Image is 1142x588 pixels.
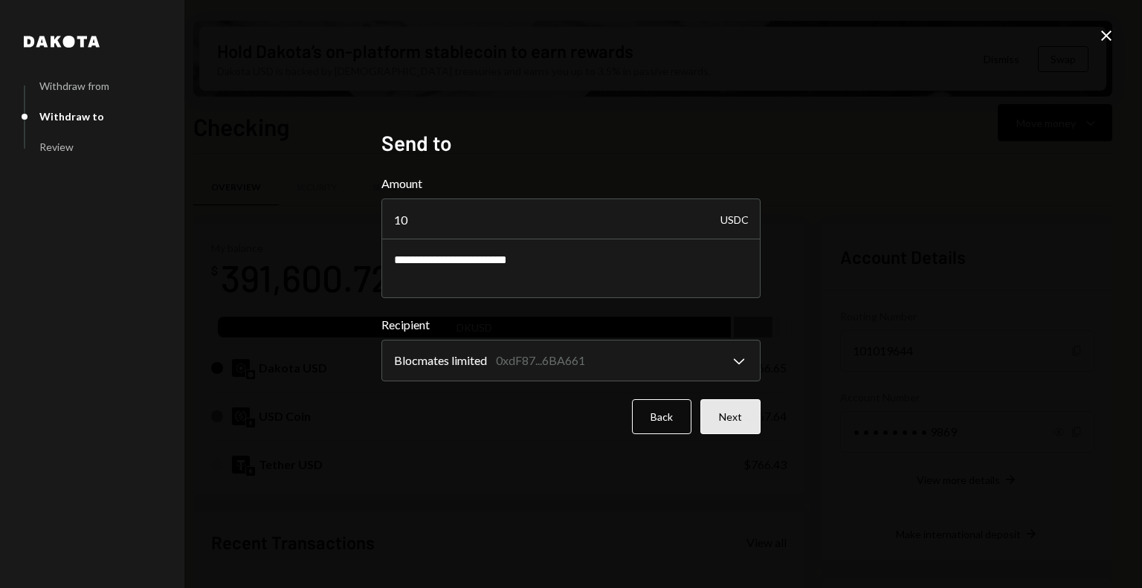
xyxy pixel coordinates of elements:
[381,340,761,381] button: Recipient
[39,80,109,92] div: Withdraw from
[720,198,749,240] div: USDC
[381,198,761,240] input: Enter amount
[381,316,761,334] label: Recipient
[39,110,104,123] div: Withdraw to
[632,399,691,434] button: Back
[381,175,761,193] label: Amount
[381,129,761,158] h2: Send to
[496,352,585,369] div: 0xdF87...6BA661
[39,140,74,153] div: Review
[700,399,761,434] button: Next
